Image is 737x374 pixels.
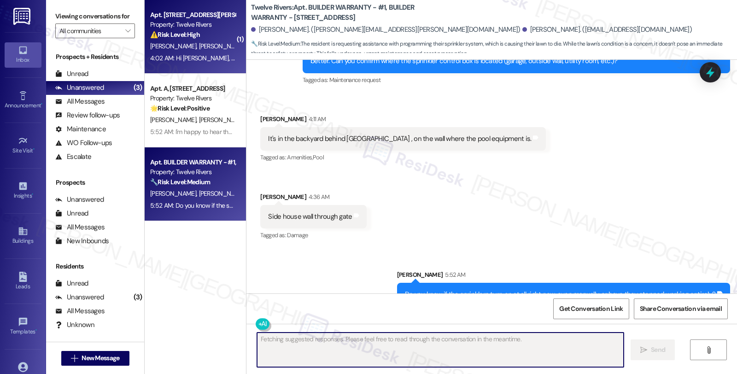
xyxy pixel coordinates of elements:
textarea: To enrich screen reader interactions, please activate Accessibility in Grammarly extension settings [257,333,624,367]
div: Property: Twelve Rivers [150,93,235,103]
i:  [125,27,130,35]
div: It's in the backyard behind [GEOGRAPHIC_DATA] , on the wall where the pool equipment is. [268,134,531,144]
div: Apt. [STREET_ADDRESS][PERSON_NAME][PERSON_NAME] [150,10,235,20]
div: Property: Twelve Rivers [150,20,235,29]
span: • [35,327,37,333]
span: • [32,191,33,198]
div: [PERSON_NAME]. ([EMAIL_ADDRESS][DOMAIN_NAME]) [522,25,692,35]
div: (3) [131,81,145,95]
div: All Messages [55,97,105,106]
a: Templates • [5,314,41,339]
div: [PERSON_NAME] [260,114,546,127]
span: [PERSON_NAME] [150,42,199,50]
div: New Inbounds [55,236,109,246]
div: Review follow-ups [55,111,120,120]
input: All communities [59,23,120,38]
span: Maintenance request [329,76,381,84]
div: 5:52 AM: Do you know if the sprinklers turn on at all right now, even manually, or have they stop... [150,201,460,210]
div: 4:11 AM [306,114,326,124]
div: Apt. BUILDER WARRANTY - #1, BUILDER WARRANTY - [STREET_ADDRESS] [150,158,235,167]
i:  [640,346,647,354]
button: New Message [61,351,129,366]
span: [PERSON_NAME] [150,116,199,124]
div: Unanswered [55,292,104,302]
span: : The resident is requesting assistance with programming their sprinkler system, which is causing... [251,39,737,59]
strong: 🔧 Risk Level: Medium [150,178,210,186]
div: All Messages [55,306,105,316]
div: (3) [131,290,145,304]
div: Unknown [55,320,94,330]
a: Buildings [5,223,41,248]
strong: ⚠️ Risk Level: High [150,30,200,39]
span: New Message [82,353,119,363]
label: Viewing conversations for [55,9,135,23]
span: Pool [313,153,324,161]
i:  [71,355,78,362]
div: Unread [55,209,88,218]
div: [PERSON_NAME] [397,270,730,283]
button: Send [631,339,675,360]
img: ResiDesk Logo [13,8,32,25]
div: Do you know if the sprinklers turn on at all right now, even manually, or have they stopped worki... [405,290,715,299]
a: Site Visit • [5,133,41,158]
span: Get Conversation Link [559,304,623,314]
div: 5:52 AM [443,270,465,280]
span: Amenities , [287,153,313,161]
button: Get Conversation Link [553,298,629,319]
div: Tagged as: [260,228,367,242]
div: Tagged as: [260,151,546,164]
div: Escalate [55,152,91,162]
a: Inbox [5,42,41,67]
div: 4:36 AM [306,192,329,202]
a: Insights • [5,178,41,203]
span: [PERSON_NAME] [199,42,245,50]
span: Damage [287,231,308,239]
span: • [41,101,42,107]
div: Unanswered [55,83,104,93]
div: Property: Twelve Rivers [150,167,235,177]
div: Apt. A, [STREET_ADDRESS] [150,84,235,93]
button: Share Conversation via email [634,298,728,319]
div: Prospects [46,178,144,187]
div: All Messages [55,222,105,232]
span: Send [651,345,665,355]
div: Tagged as: [303,73,730,87]
div: Residents [46,262,144,271]
span: [PERSON_NAME] [150,189,199,198]
a: Leads [5,269,41,294]
b: Twelve Rivers: Apt. BUILDER WARRANTY - #1, BUILDER WARRANTY - [STREET_ADDRESS] [251,3,435,23]
div: Side house wall through gate [268,212,352,222]
strong: 🔧 Risk Level: Medium [251,40,300,47]
strong: 🌟 Risk Level: Positive [150,104,210,112]
span: Share Conversation via email [640,304,722,314]
div: Unread [55,279,88,288]
div: Unanswered [55,195,104,205]
div: [PERSON_NAME]. ([PERSON_NAME][EMAIL_ADDRESS][PERSON_NAME][DOMAIN_NAME]) [251,25,520,35]
div: Prospects + Residents [46,52,144,62]
span: [PERSON_NAME] [PERSON_NAME] [199,116,295,124]
span: [PERSON_NAME] [199,189,245,198]
span: • [33,146,35,152]
div: [PERSON_NAME] [260,192,367,205]
div: Unread [55,69,88,79]
div: WO Follow-ups [55,138,112,148]
div: Maintenance [55,124,106,134]
i:  [705,346,712,354]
